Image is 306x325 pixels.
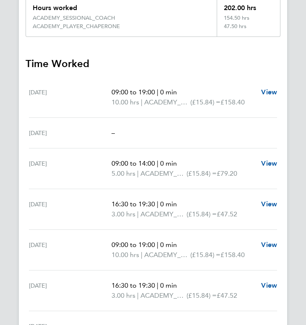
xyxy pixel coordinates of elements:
[187,210,217,218] span: (£15.84) =
[112,129,115,137] span: –
[112,210,135,218] span: 3.00 hrs
[220,98,245,106] span: £158.40
[190,251,220,259] span: (£15.84) =
[160,241,177,249] span: 0 min
[217,15,280,23] div: 154.50 hrs
[141,98,143,106] span: |
[261,200,277,208] span: View
[261,159,277,167] span: View
[217,291,237,299] span: £47.52
[140,291,187,301] span: ACADEMY_SESSIONAL_COACH
[33,23,120,30] div: ACADEMY_PLAYER_CHAPERONE
[160,281,177,289] span: 0 min
[137,210,139,218] span: |
[29,240,112,260] div: [DATE]
[217,23,280,36] div: 47.50 hrs
[144,250,190,260] span: ACADEMY_SESSIONAL_COACH
[261,241,277,249] span: View
[112,281,155,289] span: 16:30 to 19:30
[217,210,237,218] span: £47.52
[140,209,187,219] span: ACADEMY_SESSIONAL_COACH
[261,281,277,291] a: View
[220,251,245,259] span: £158.40
[217,169,237,177] span: £79.20
[141,251,143,259] span: |
[160,88,177,96] span: 0 min
[140,169,187,179] span: ACADEMY_SESSIONAL_COACH
[112,88,155,96] span: 09:00 to 19:00
[29,199,112,219] div: [DATE]
[157,281,158,289] span: |
[112,241,155,249] span: 09:00 to 19:00
[112,98,139,106] span: 10.00 hrs
[261,88,277,96] span: View
[160,159,177,167] span: 0 min
[157,200,158,208] span: |
[157,88,158,96] span: |
[29,128,112,138] div: [DATE]
[261,159,277,169] a: View
[137,291,139,299] span: |
[29,159,112,179] div: [DATE]
[29,281,112,301] div: [DATE]
[157,241,158,249] span: |
[261,281,277,289] span: View
[112,291,135,299] span: 3.00 hrs
[160,200,177,208] span: 0 min
[137,169,139,177] span: |
[112,200,155,208] span: 16:30 to 19:30
[187,169,217,177] span: (£15.84) =
[112,169,135,177] span: 5.00 hrs
[261,87,277,97] a: View
[144,97,190,107] span: ACADEMY_SESSIONAL_COACH
[261,199,277,209] a: View
[190,98,220,106] span: (£15.84) =
[261,240,277,250] a: View
[112,159,155,167] span: 09:00 to 14:00
[33,15,115,21] div: ACADEMY_SESSIONAL_COACH
[29,87,112,107] div: [DATE]
[157,159,158,167] span: |
[112,251,139,259] span: 10.00 hrs
[187,291,217,299] span: (£15.84) =
[26,57,280,70] h3: Time Worked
